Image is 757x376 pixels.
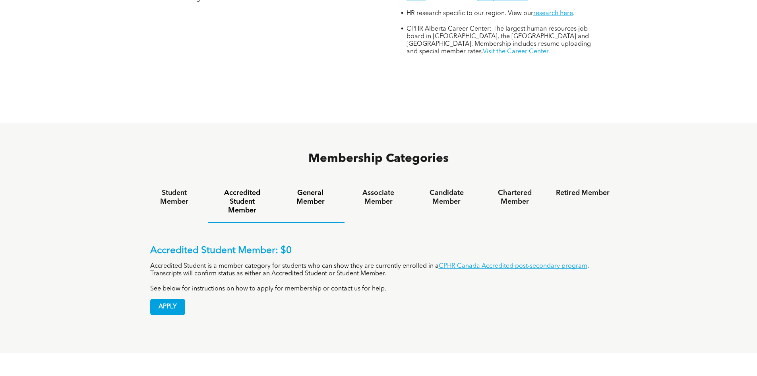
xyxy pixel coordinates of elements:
[352,189,405,206] h4: Associate Member
[556,189,610,197] h4: Retired Member
[533,10,573,17] a: research here
[150,263,607,278] p: Accredited Student is a member category for students who can show they are currently enrolled in ...
[573,10,575,17] span: .
[150,285,607,293] p: See below for instructions on how to apply for membership or contact us for help.
[151,299,185,315] span: APPLY
[308,153,449,165] span: Membership Categories
[215,189,269,215] h4: Accredited Student Member
[483,49,550,55] a: Visit the Career Center.
[150,299,185,315] a: APPLY
[147,189,201,206] h4: Student Member
[420,189,473,206] h4: Candidate Member
[283,189,337,206] h4: General Member
[407,26,591,55] span: CPHR Alberta Career Center: The largest human resources job board in [GEOGRAPHIC_DATA], the [GEOG...
[407,10,533,17] span: HR research specific to our region. View our
[150,245,607,257] p: Accredited Student Member: $0
[439,263,587,269] a: CPHR Canada Accredited post-secondary program
[488,189,542,206] h4: Chartered Member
